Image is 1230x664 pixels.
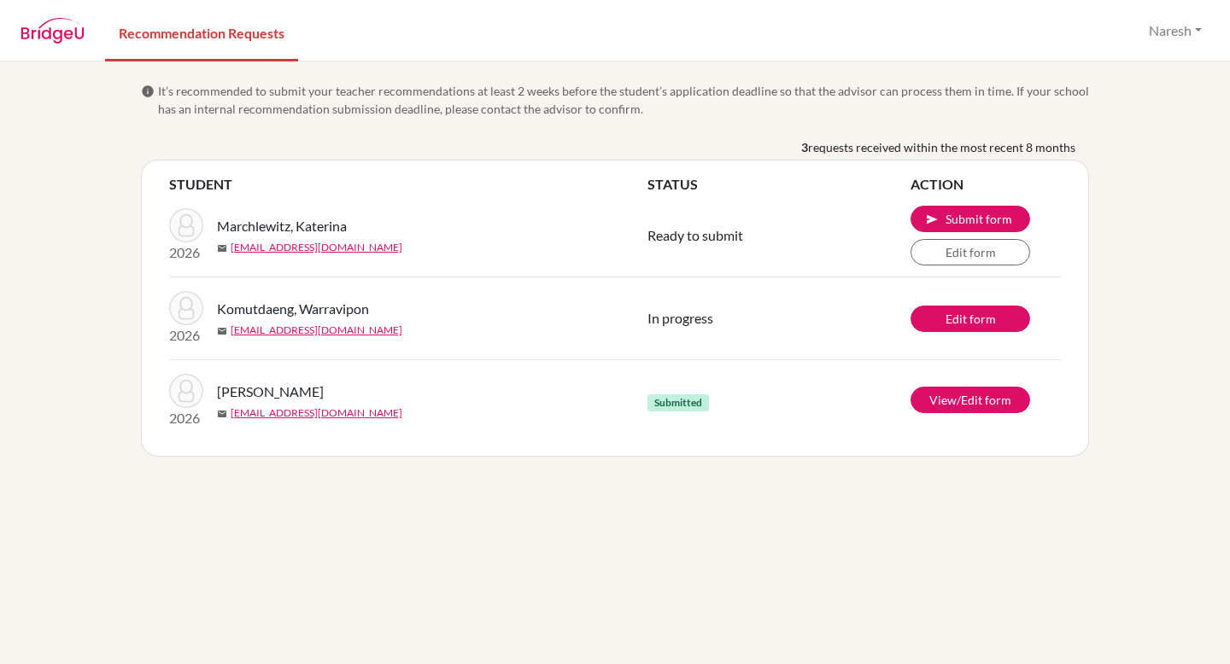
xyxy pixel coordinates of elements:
span: In progress [647,310,713,326]
span: send [925,213,939,226]
a: Edit form [911,239,1030,265]
a: [EMAIL_ADDRESS][DOMAIN_NAME] [231,405,402,421]
span: Marchlewitz, Katerina [217,216,347,236]
button: Naresh [1141,15,1209,47]
span: Ready to submit [647,227,743,243]
th: STATUS [647,174,911,195]
a: Edit form [911,306,1030,332]
span: mail [217,409,227,419]
b: 3 [801,138,808,156]
span: mail [217,243,227,253]
button: Submit Katerina's recommendation [911,206,1030,232]
span: It’s recommended to submit your teacher recommendations at least 2 weeks before the student’s app... [158,82,1089,118]
p: 2026 [169,408,203,428]
span: Submitted [647,394,709,411]
a: View/Edit form [911,387,1030,413]
a: Recommendation Requests [105,3,298,61]
span: mail [217,326,227,336]
span: Komutdaeng, Warravipon [217,299,369,319]
a: [EMAIL_ADDRESS][DOMAIN_NAME] [231,323,402,338]
img: Komutdaeng, Warravipon [169,291,203,325]
span: requests received within the most recent 8 months [808,138,1075,156]
p: 2026 [169,242,203,263]
img: Marchlewitz, Katerina [169,208,203,242]
a: [EMAIL_ADDRESS][DOMAIN_NAME] [231,240,402,255]
span: [PERSON_NAME] [217,382,324,402]
img: BridgeU logo [20,18,85,44]
th: STUDENT [169,174,647,195]
th: ACTION [911,174,1061,195]
p: 2026 [169,325,203,346]
img: Hwang, Minjun [169,374,203,408]
span: info [141,84,155,98]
